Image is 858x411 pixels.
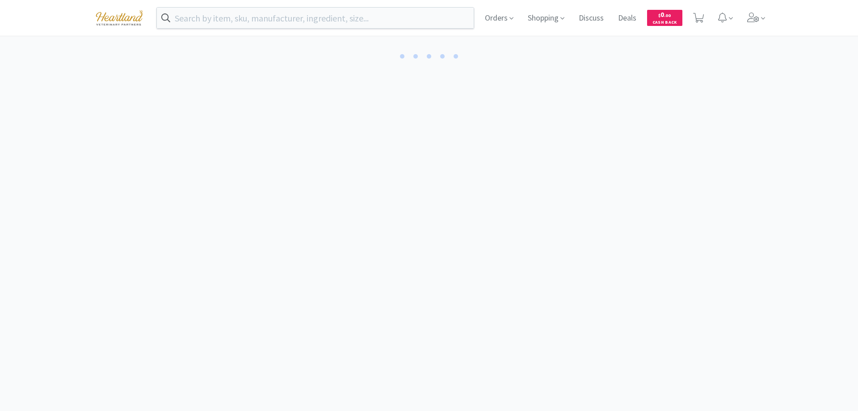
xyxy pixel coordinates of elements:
[575,14,607,22] a: Discuss
[614,14,640,22] a: Deals
[157,8,474,28] input: Search by item, sku, manufacturer, ingredient, size...
[658,13,660,18] span: $
[652,20,677,26] span: Cash Back
[664,13,671,18] span: . 00
[658,10,671,19] span: 0
[89,5,149,30] img: cad7bdf275c640399d9c6e0c56f98fd2_10.png
[647,6,682,30] a: $0.00Cash Back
